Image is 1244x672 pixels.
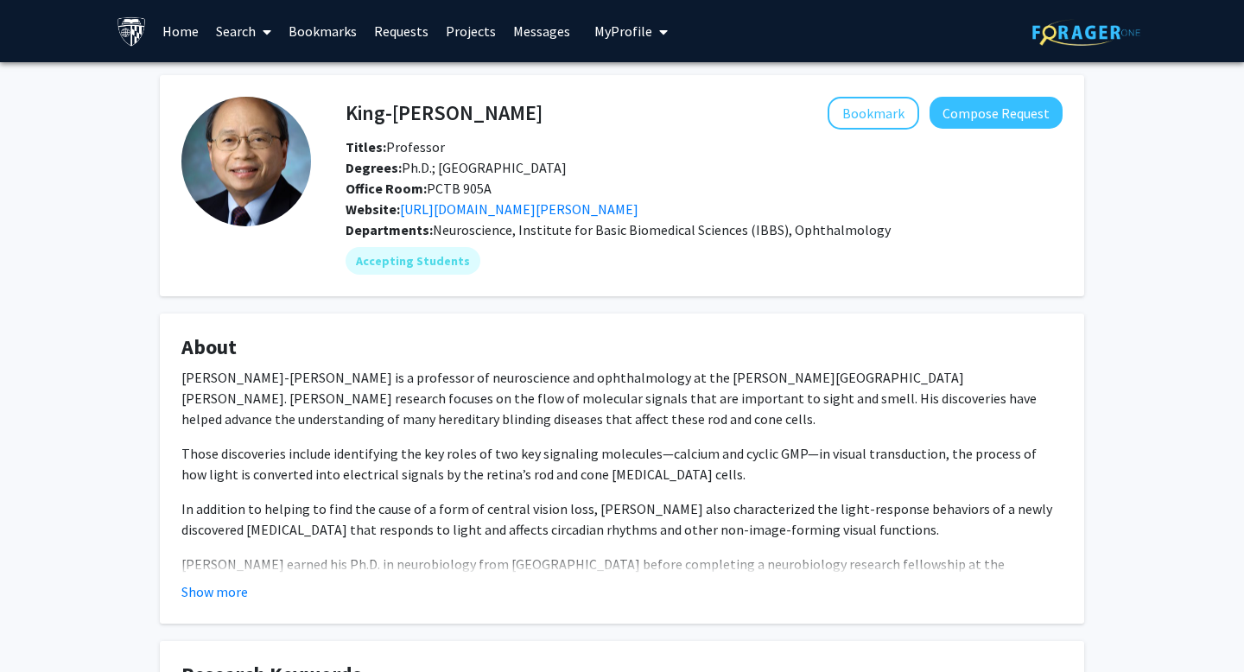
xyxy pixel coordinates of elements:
a: Bookmarks [280,1,365,61]
span: Neuroscience, Institute for Basic Biomedical Sciences (IBBS), Ophthalmology [433,221,891,238]
p: Those discoveries include identifying the key roles of two key signaling molecules—calcium and cy... [181,443,1063,485]
span: Professor [346,138,445,155]
p: [PERSON_NAME] earned his Ph.D. in neurobiology from [GEOGRAPHIC_DATA] before completing a neurobi... [181,554,1063,637]
p: In addition to helping to find the cause of a form of central vision loss, [PERSON_NAME] also cha... [181,498,1063,540]
b: Degrees: [346,159,402,176]
a: Projects [437,1,505,61]
button: Show more [181,581,248,602]
b: Office Room: [346,180,427,197]
h4: About [181,335,1063,360]
b: Titles: [346,138,386,155]
button: Compose Request to King-Wai Yau [930,97,1063,129]
span: PCTB 905A [346,180,492,197]
img: Profile Picture [181,97,311,226]
p: [PERSON_NAME]-[PERSON_NAME] is a professor of neuroscience and ophthalmology at the [PERSON_NAME]... [181,367,1063,429]
button: Add King-Wai Yau to Bookmarks [828,97,919,130]
img: Johns Hopkins University Logo [117,16,147,47]
span: My Profile [594,22,652,40]
mat-chip: Accepting Students [346,247,480,275]
a: Messages [505,1,579,61]
h4: King-[PERSON_NAME] [346,97,543,129]
a: Search [207,1,280,61]
iframe: Chat [13,594,73,659]
b: Website: [346,200,400,218]
a: Opens in a new tab [400,200,638,218]
span: Ph.D.; [GEOGRAPHIC_DATA] [346,159,567,176]
b: Departments: [346,221,433,238]
a: Requests [365,1,437,61]
a: Home [154,1,207,61]
img: ForagerOne Logo [1032,19,1140,46]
